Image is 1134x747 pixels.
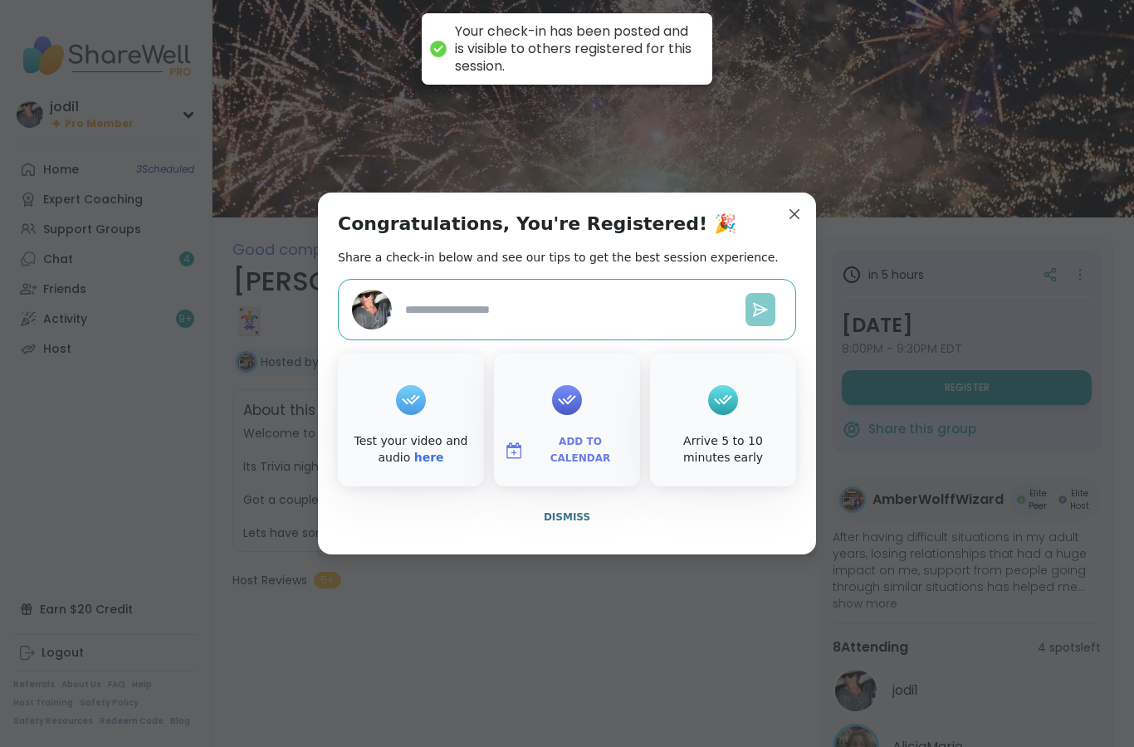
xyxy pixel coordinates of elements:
[338,249,779,266] h2: Share a check-in below and see our tips to get the best session experience.
[653,433,793,466] div: Arrive 5 to 10 minutes early
[414,451,444,464] a: here
[352,290,392,330] img: jodi1
[544,511,590,523] span: Dismiss
[504,441,524,461] img: ShareWell Logomark
[338,212,736,236] h1: Congratulations, You're Registered! 🎉
[497,433,637,468] button: Add to Calendar
[338,500,796,535] button: Dismiss
[455,23,696,75] div: Your check-in has been posted and is visible to others registered for this session.
[530,434,630,466] span: Add to Calendar
[341,433,481,466] div: Test your video and audio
